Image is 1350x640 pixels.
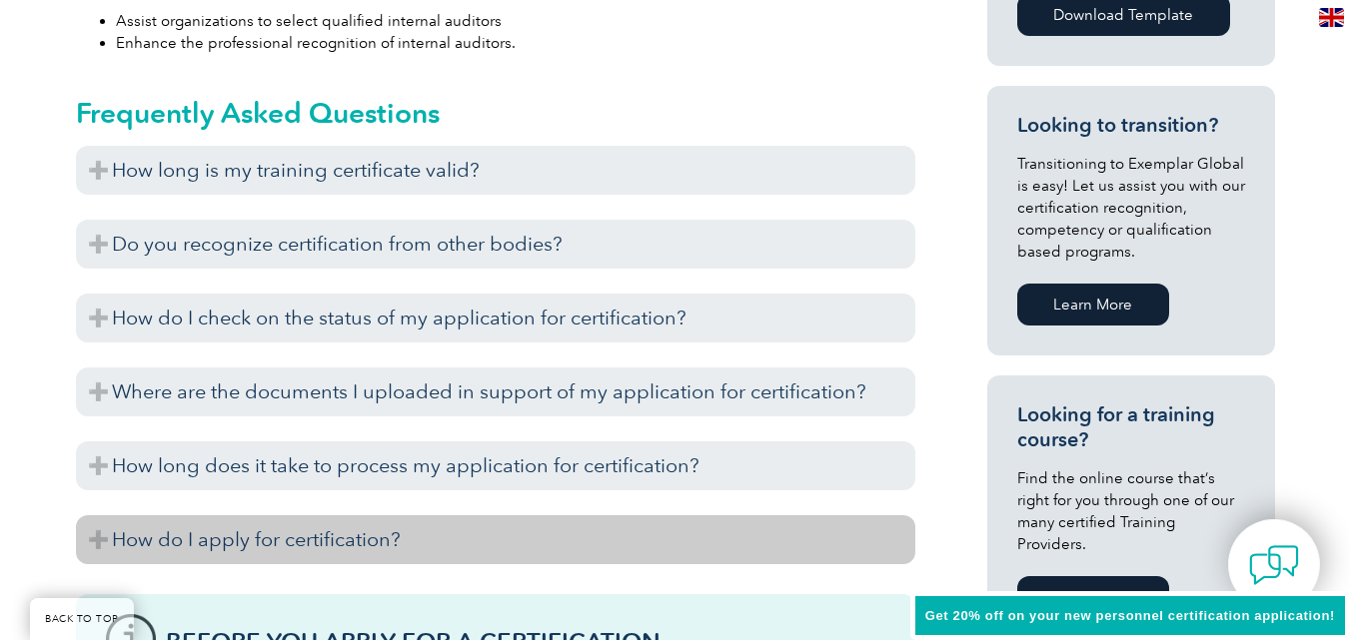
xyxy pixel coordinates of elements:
h3: How long does it take to process my application for certification? [76,441,915,490]
h3: How do I apply for certification? [76,515,915,564]
a: Learn More [1017,284,1169,325]
h3: Where are the documents I uploaded in support of my application for certification? [76,367,915,416]
h3: Looking to transition? [1017,113,1245,138]
p: Transitioning to Exemplar Global is easy! Let us assist you with our certification recognition, c... [1017,153,1245,263]
a: Learn More [1017,576,1169,618]
a: BACK TO TOP [30,598,134,640]
span: Get 20% off on your new personnel certification application! [925,608,1335,623]
h2: Frequently Asked Questions [76,97,915,129]
h3: How long is my training certificate valid? [76,146,915,195]
li: Enhance the professional recognition of internal auditors. [116,32,915,54]
li: Assist organizations to select qualified internal auditors [116,10,915,32]
h3: How do I check on the status of my application for certification? [76,294,915,342]
img: contact-chat.png [1249,540,1299,590]
h3: Do you recognize certification from other bodies? [76,220,915,269]
p: Find the online course that’s right for you through one of our many certified Training Providers. [1017,467,1245,555]
h3: Looking for a training course? [1017,402,1245,452]
img: en [1319,8,1344,27]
